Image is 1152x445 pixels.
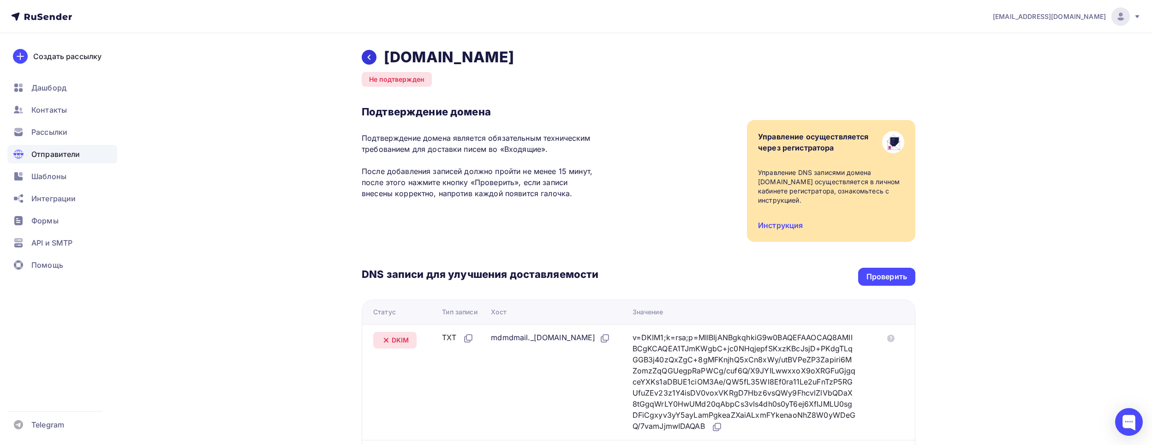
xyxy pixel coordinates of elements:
h3: DNS записи для улучшения доставляемости [362,268,598,283]
a: Инструкция [758,221,803,230]
span: [EMAIL_ADDRESS][DOMAIN_NAME] [993,12,1106,21]
span: API и SMTP [31,237,72,248]
div: Управление DNS записями домена [DOMAIN_NAME] осуществляется в личном кабинете регистратора, ознак... [758,168,904,205]
span: Помощь [31,259,63,271]
a: Формы [7,211,117,230]
a: Контакты [7,101,117,119]
div: Хост [491,307,507,317]
span: Дашборд [31,82,66,93]
a: Рассылки [7,123,117,141]
div: Управление осуществляется через регистратора [758,131,869,153]
div: Проверить [866,271,907,282]
span: Интеграции [31,193,76,204]
a: [EMAIL_ADDRESS][DOMAIN_NAME] [993,7,1141,26]
span: Telegram [31,419,64,430]
span: Контакты [31,104,67,115]
a: Дашборд [7,78,117,97]
div: TXT [442,332,473,344]
div: Значение [633,307,663,317]
div: Не подтвержден [362,72,432,87]
div: mdmdmail._[DOMAIN_NAME] [491,332,610,344]
p: Подтверждение домена является обязательным техническим требованием для доставки писем во «Входящи... [362,132,598,199]
div: Статус [373,307,396,317]
h3: Подтверждение домена [362,105,598,118]
div: v=DKIM1;k=rsa;p=MIIBIjANBgkqhkiG9w0BAQEFAAOCAQ8AMIIBCgKCAQEA1TJmKWgbC+jc0NHqjepfSKxzKBcJsjD+PKdgT... [633,332,856,433]
span: Шаблоны [31,171,66,182]
div: Тип записи [442,307,477,317]
span: DKIM [392,336,409,345]
span: Рассылки [31,126,67,138]
h2: [DOMAIN_NAME] [384,48,514,66]
a: Отправители [7,145,117,163]
div: Создать рассылку [33,51,101,62]
span: Отправители [31,149,80,160]
a: Шаблоны [7,167,117,186]
span: Формы [31,215,59,226]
